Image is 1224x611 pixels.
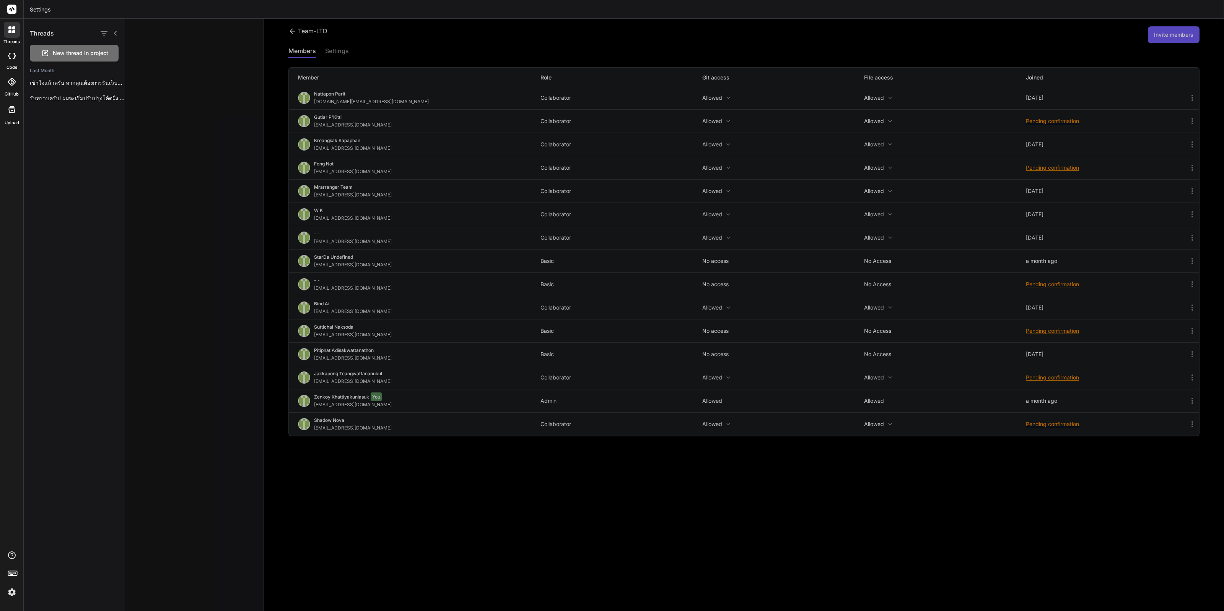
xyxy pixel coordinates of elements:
label: GitHub [5,91,19,97]
img: settings [5,586,18,599]
p: รับทราบครับ! ผมจะเริ่มปรับปรุงโค้ดฝั่ง React Frontend เพื่อเชื่อมต่อกับ Laravel Backend... [30,94,125,102]
label: code [7,64,17,71]
span: New thread in project [53,49,108,57]
h1: Threads [30,29,54,38]
h2: Last Month [24,68,125,74]
label: Upload [5,120,19,126]
label: threads [3,39,20,45]
p: เข้าใจแล้วครับ หากคุณต้องการรันเว็บไซต์และดูพรีวิวอีกครั้ง และสงสัยว่า "แก้ยังไง" หากมีปัญหา ผมจะ... [30,79,125,87]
